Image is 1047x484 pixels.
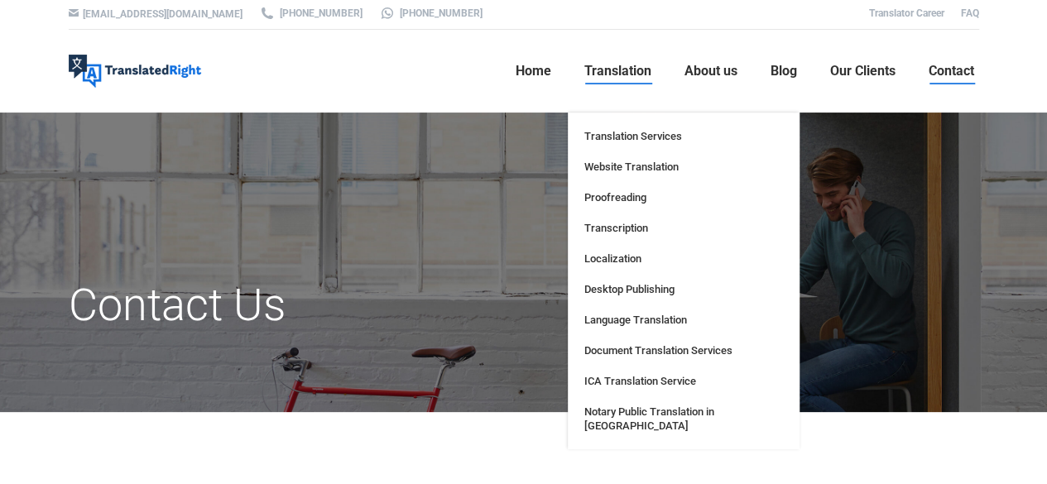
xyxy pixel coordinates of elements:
[576,213,791,243] a: Transcription
[576,335,791,366] a: Document Translation Services
[516,63,551,79] span: Home
[584,313,687,327] span: Language Translation
[584,221,648,235] span: Transcription
[576,304,791,335] a: Language Translation
[69,55,201,88] img: Translated Right
[584,252,641,266] span: Localization
[576,396,791,441] a: Notary Public Translation in [GEOGRAPHIC_DATA]
[576,243,791,274] a: Localization
[576,182,791,213] a: Proofreading
[584,282,675,296] span: Desktop Publishing
[771,63,797,79] span: Blog
[929,63,974,79] span: Contact
[511,45,556,98] a: Home
[830,63,896,79] span: Our Clients
[259,6,363,21] a: [PHONE_NUMBER]
[576,274,791,304] a: Desktop Publishing
[924,45,979,98] a: Contact
[576,366,791,396] a: ICA Translation Service
[584,374,696,388] span: ICA Translation Service
[766,45,802,98] a: Blog
[579,45,656,98] a: Translation
[69,278,667,333] h1: Contact Us
[83,8,243,20] a: [EMAIL_ADDRESS][DOMAIN_NAME]
[869,7,944,19] a: Translator Career
[584,405,783,433] span: Notary Public Translation in [GEOGRAPHIC_DATA]
[576,151,791,182] a: Website Translation
[684,63,737,79] span: About us
[584,63,651,79] span: Translation
[576,121,791,151] a: Translation Services
[379,6,483,21] a: [PHONE_NUMBER]
[584,343,732,357] span: Document Translation Services
[825,45,901,98] a: Our Clients
[961,7,979,19] a: FAQ
[584,129,682,143] span: Translation Services
[584,190,646,204] span: Proofreading
[584,160,679,174] span: Website Translation
[680,45,742,98] a: About us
